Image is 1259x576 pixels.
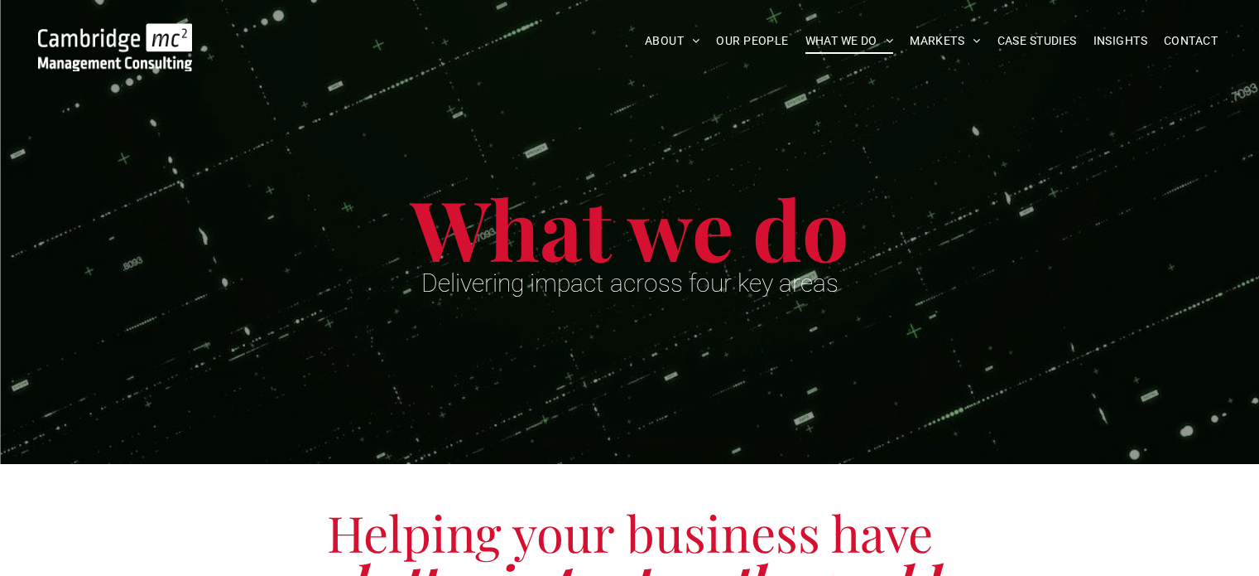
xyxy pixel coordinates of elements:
[1156,28,1226,54] a: CONTACT
[411,172,849,283] span: What we do
[1085,28,1156,54] a: INSIGHTS
[637,28,709,54] a: ABOUT
[708,28,796,54] a: OUR PEOPLE
[901,28,988,54] a: MARKETS
[797,28,902,54] a: WHAT WE DO
[989,28,1085,54] a: CASE STUDIES
[421,269,839,298] span: Delivering impact across four key areas
[38,23,192,71] img: Go to Homepage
